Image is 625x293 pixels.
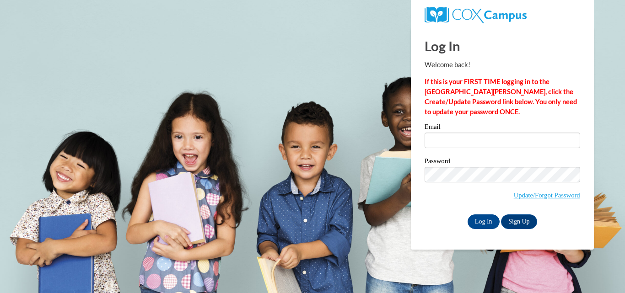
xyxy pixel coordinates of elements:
[514,192,580,199] a: Update/Forgot Password
[425,11,527,18] a: COX Campus
[425,37,580,55] h1: Log In
[425,60,580,70] p: Welcome back!
[468,214,500,229] input: Log In
[425,78,577,116] strong: If this is your FIRST TIME logging in to the [GEOGRAPHIC_DATA][PERSON_NAME], click the Create/Upd...
[425,123,580,133] label: Email
[425,158,580,167] label: Password
[425,7,527,23] img: COX Campus
[501,214,537,229] a: Sign Up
